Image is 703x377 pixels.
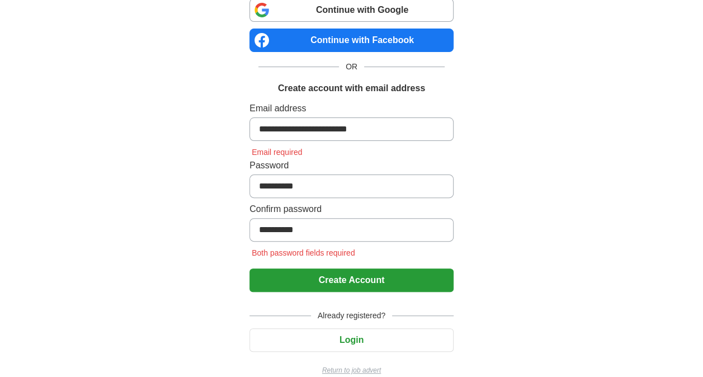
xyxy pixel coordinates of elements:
[249,328,454,352] button: Login
[249,248,357,257] span: Both password fields required
[339,61,364,73] span: OR
[249,202,454,216] label: Confirm password
[278,82,425,95] h1: Create account with email address
[249,102,454,115] label: Email address
[249,159,454,172] label: Password
[249,29,454,52] a: Continue with Facebook
[249,365,454,375] a: Return to job advert
[311,310,392,322] span: Already registered?
[249,148,304,157] span: Email required
[249,335,454,345] a: Login
[249,268,454,292] button: Create Account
